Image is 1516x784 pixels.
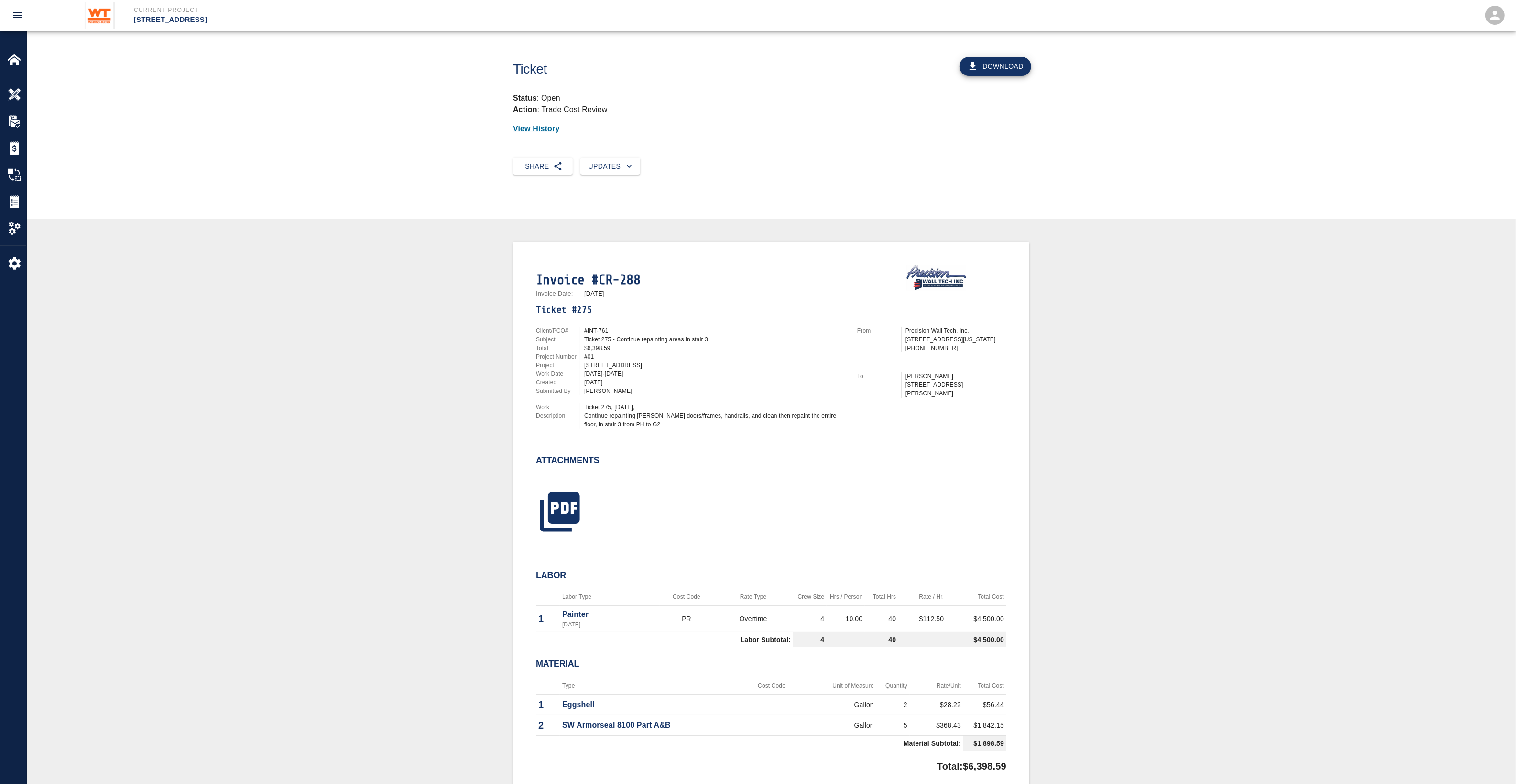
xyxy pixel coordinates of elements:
h2: Material [536,659,1006,669]
button: open drawer [6,4,29,27]
strong: Action [513,106,537,114]
td: Gallon [802,715,876,735]
th: Rate/Unit [910,677,963,695]
p: Subject [536,335,580,344]
th: Type [560,677,741,695]
div: [DATE]-[DATE] [584,370,846,378]
p: Current Project [134,6,810,14]
p: Eggshell [562,699,739,710]
img: Precision Wall Tech, Inc. [905,265,968,291]
div: [STREET_ADDRESS] [584,361,846,370]
p: [PHONE_NUMBER] [905,344,1006,352]
p: View History [513,123,1029,135]
td: $56.44 [963,694,1006,715]
p: 2 [538,718,557,732]
p: From [857,327,901,335]
td: PR [660,606,713,632]
th: Rate Type [713,588,793,606]
p: [STREET_ADDRESS][US_STATE] [905,335,1006,344]
h1: Invoice #CR-288 [536,272,846,288]
p: [PERSON_NAME] [905,372,1006,381]
p: [DATE] [584,290,604,297]
td: Gallon [802,694,876,715]
td: 40 [827,632,898,648]
p: : Trade Cost Review [513,106,608,114]
th: Hrs / Person [827,588,865,606]
div: [DATE] [584,378,846,387]
th: Cost Code [741,677,802,695]
p: To [857,372,901,381]
p: Client/PCO# [536,327,580,335]
p: Submitted By [536,387,580,395]
p: Project [536,361,580,370]
p: Created [536,378,580,387]
th: Total Cost [963,677,1006,695]
th: Cost Code [660,588,713,606]
p: SW Armorseal 8100 Part A&B [562,720,739,731]
th: Crew Size [793,588,827,606]
td: Overtime [713,606,793,632]
td: $28.22 [910,694,963,715]
p: Invoice Date: [536,290,580,297]
p: Precision Wall Tech, Inc. [905,327,1006,335]
h2: Labor [536,571,1006,581]
p: [STREET_ADDRESS] [134,14,810,25]
p: Project Number [536,352,580,361]
th: Rate / Hr. [898,588,946,606]
td: 10.00 [827,606,865,632]
th: Total Hrs [865,588,898,606]
iframe: Chat Widget [1468,738,1516,784]
p: Work Date [536,370,580,378]
h1: Ticket #275 [536,304,846,315]
td: 2 [876,694,910,715]
strong: Status [513,94,537,102]
td: $112.50 [898,606,946,632]
div: #INT-761 [584,327,846,335]
td: 4 [793,606,827,632]
td: 4 [793,632,827,648]
p: 1 [538,698,557,712]
p: [DATE] [562,620,657,629]
div: #01 [584,352,846,361]
h2: Attachments [536,456,600,466]
th: Unit of Measure [802,677,876,695]
td: $4,500.00 [898,632,1006,648]
td: Labor Subtotal: [536,632,793,648]
td: $1,842.15 [963,715,1006,735]
td: 5 [876,715,910,735]
div: Ticket 275 - Continue repainting areas in stair 3 [584,335,846,344]
p: : Open [513,93,1029,104]
th: Quantity [876,677,910,695]
div: [PERSON_NAME] [584,387,846,395]
td: Material Subtotal: [536,735,963,751]
p: [STREET_ADDRESS][PERSON_NAME] [905,381,1006,398]
td: $4,500.00 [946,606,1006,632]
div: $6,398.59 [584,344,846,352]
button: Download [960,57,1031,76]
h1: Ticket [513,62,811,77]
p: Total: $6,398.59 [937,755,1006,773]
td: 40 [865,606,898,632]
th: Labor Type [560,588,660,606]
button: Share [513,158,573,175]
p: 1 [538,612,557,626]
td: $368.43 [910,715,963,735]
p: Work Description [536,403,580,420]
td: $1,898.59 [963,735,1006,751]
img: Whiting-Turner [85,2,115,29]
div: Ticket 275, [DATE], Continue repainting [PERSON_NAME] doors/frames, handrails, and clean then rep... [584,403,846,429]
p: Total [536,344,580,352]
button: Updates [580,158,640,175]
th: Total Cost [946,588,1006,606]
p: Painter [562,609,657,620]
